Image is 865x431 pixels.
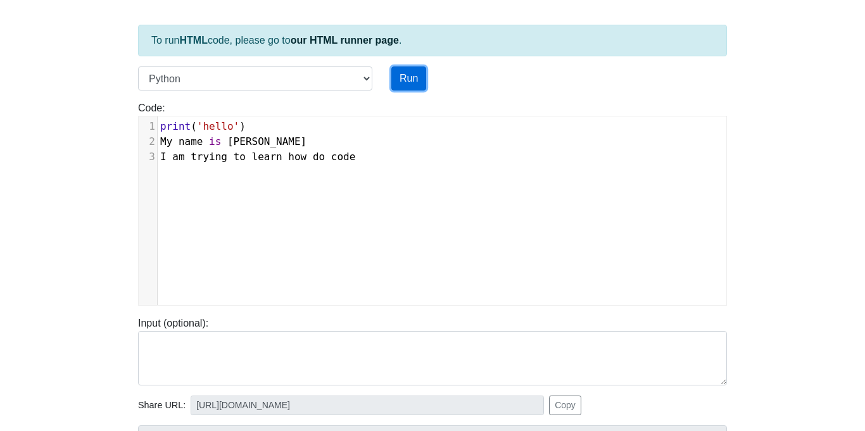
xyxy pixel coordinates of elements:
span: code [331,151,356,163]
div: 2 [139,134,157,149]
span: learn [252,151,282,163]
span: name [179,135,203,147]
span: how [288,151,306,163]
div: Code: [129,101,736,306]
button: Run [391,66,426,91]
span: 'hello' [197,120,239,132]
span: Share URL: [138,399,186,413]
span: I [160,151,167,163]
button: Copy [549,396,581,415]
span: do [313,151,325,163]
span: trying [191,151,227,163]
div: 1 [139,119,157,134]
a: our HTML runner page [291,35,399,46]
div: To run code, please go to . [138,25,727,56]
span: is [209,135,221,147]
span: My [160,135,172,147]
span: [PERSON_NAME] [227,135,306,147]
input: No share available yet [191,396,544,415]
span: print [160,120,191,132]
span: to [234,151,246,163]
span: am [172,151,184,163]
div: 3 [139,149,157,165]
strong: HTML [179,35,207,46]
div: Input (optional): [129,316,736,385]
span: ( ) [160,120,246,132]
